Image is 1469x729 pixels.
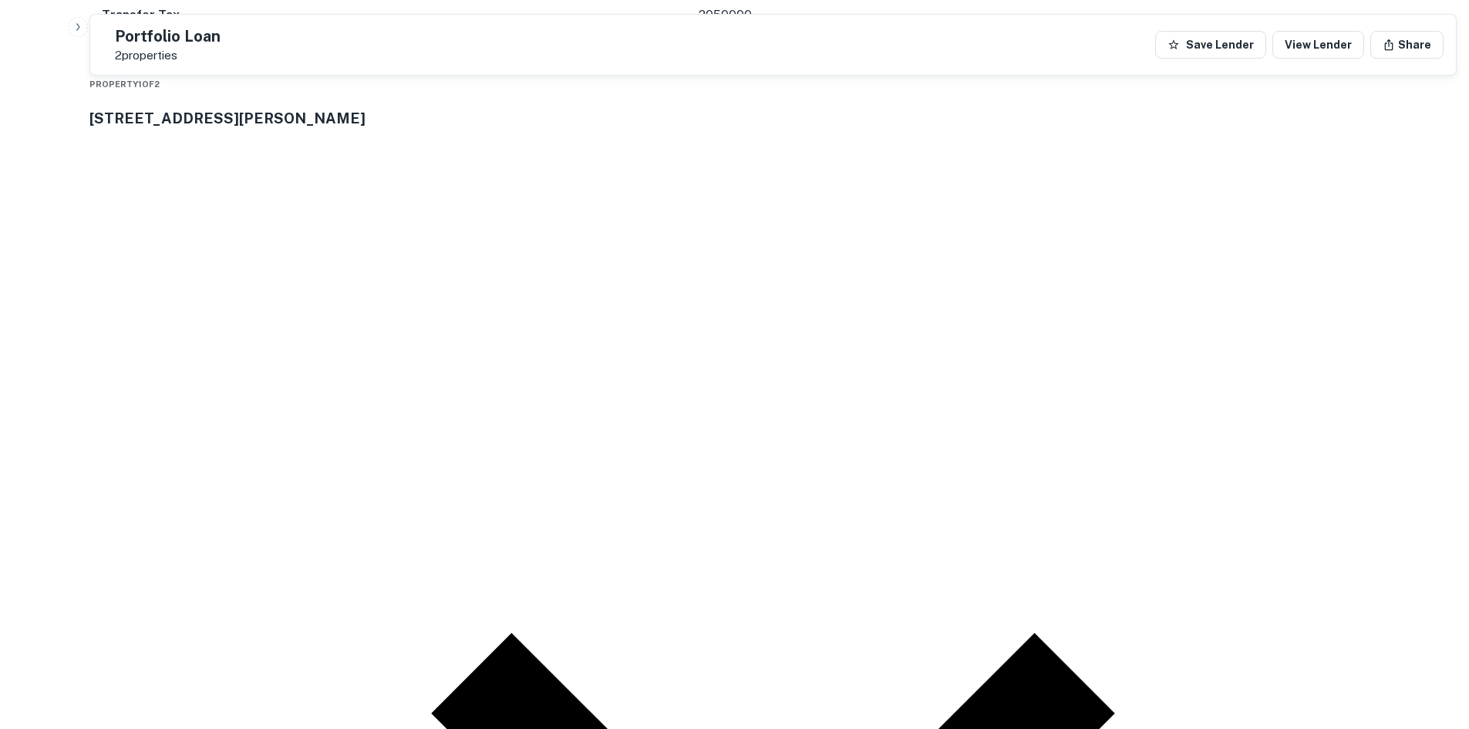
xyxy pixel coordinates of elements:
button: Save Lender [1155,31,1266,59]
h3: [STREET_ADDRESS][PERSON_NAME] [89,107,1457,129]
p: 2 properties [115,49,221,62]
span: Property 1 of 2 [89,79,160,89]
h5: Portfolio Loan [115,29,221,44]
a: View Lender [1272,31,1364,59]
button: Share [1370,31,1444,59]
iframe: Chat Widget [1392,606,1469,680]
h6: Transfer Tax [102,6,180,25]
p: 2050000 [699,6,752,25]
